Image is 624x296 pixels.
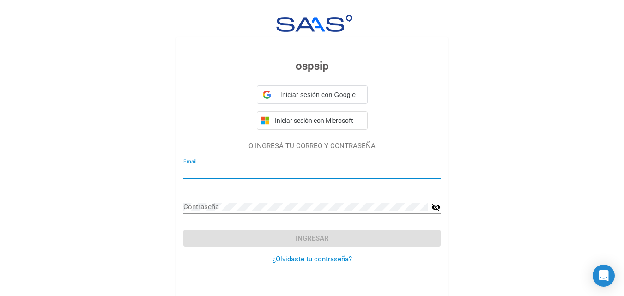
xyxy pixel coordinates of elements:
[273,255,352,263] a: ¿Olvidaste tu contraseña?
[257,85,368,104] div: Iniciar sesión con Google
[296,234,329,242] span: Ingresar
[183,141,441,151] p: O INGRESÁ TU CORREO Y CONTRASEÑA
[275,90,362,100] span: Iniciar sesión con Google
[257,111,368,130] button: Iniciar sesión con Microsoft
[183,58,441,74] h3: ospsip
[431,202,441,213] mat-icon: visibility_off
[183,230,441,247] button: Ingresar
[273,117,363,124] span: Iniciar sesión con Microsoft
[593,265,615,287] div: Open Intercom Messenger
